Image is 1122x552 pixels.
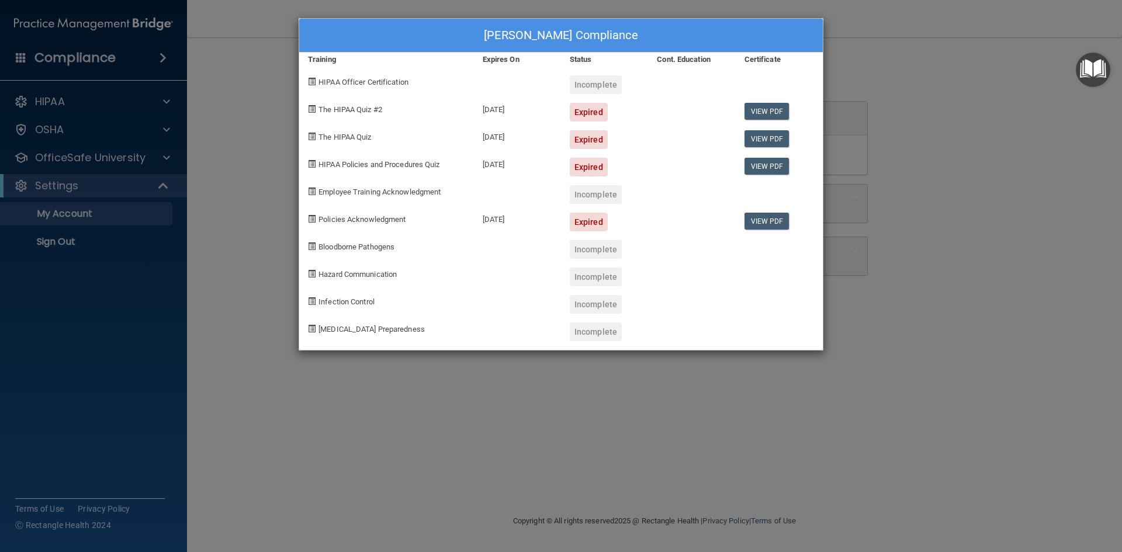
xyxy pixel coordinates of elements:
div: Cont. Education [648,53,735,67]
div: Expired [570,158,608,176]
div: Expires On [474,53,561,67]
span: Bloodborne Pathogens [318,242,394,251]
span: Hazard Communication [318,270,397,279]
a: View PDF [744,213,789,230]
div: Incomplete [570,240,622,259]
div: [DATE] [474,204,561,231]
span: Policies Acknowledgment [318,215,406,224]
div: Incomplete [570,268,622,286]
div: Expired [570,213,608,231]
span: The HIPAA Quiz #2 [318,105,382,114]
button: Open Resource Center [1076,53,1110,87]
div: [DATE] [474,121,561,149]
a: View PDF [744,158,789,175]
div: Training [299,53,474,67]
div: [PERSON_NAME] Compliance [299,19,823,53]
span: HIPAA Policies and Procedures Quiz [318,160,439,169]
span: [MEDICAL_DATA] Preparedness [318,325,425,334]
div: Incomplete [570,322,622,341]
div: Certificate [736,53,823,67]
span: HIPAA Officer Certification [318,78,408,86]
div: Incomplete [570,185,622,204]
div: Expired [570,130,608,149]
a: View PDF [744,130,789,147]
div: Expired [570,103,608,121]
div: Incomplete [570,75,622,94]
span: Infection Control [318,297,375,306]
div: Status [561,53,648,67]
a: View PDF [744,103,789,120]
span: Employee Training Acknowledgment [318,188,441,196]
span: The HIPAA Quiz [318,133,371,141]
div: [DATE] [474,149,561,176]
div: [DATE] [474,94,561,121]
div: Incomplete [570,295,622,314]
